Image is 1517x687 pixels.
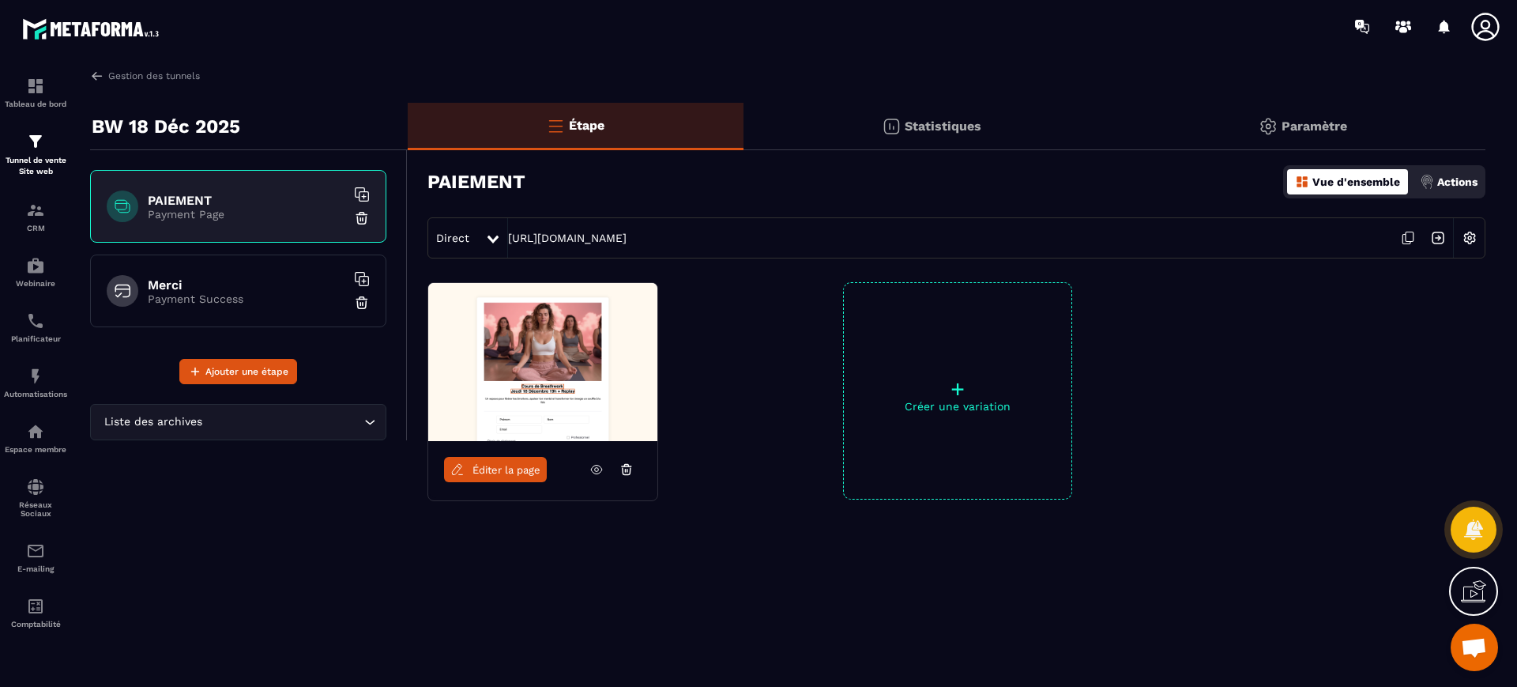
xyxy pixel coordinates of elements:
a: automationsautomationsWebinaire [4,244,67,300]
img: automations [26,422,45,441]
span: Éditer la page [472,464,540,476]
button: Ajouter une étape [179,359,297,384]
img: automations [26,256,45,275]
img: bars-o.4a397970.svg [546,116,565,135]
img: dashboard-orange.40269519.svg [1295,175,1309,189]
a: emailemailE-mailing [4,530,67,585]
p: Créer une variation [844,400,1071,413]
p: Planificateur [4,334,67,343]
p: Payment Page [148,208,345,221]
img: formation [26,132,45,151]
p: Tunnel de vente Site web [4,155,67,177]
input: Search for option [205,413,360,431]
a: Éditer la page [444,457,547,482]
p: Tableau de bord [4,100,67,108]
a: automationsautomationsAutomatisations [4,355,67,410]
span: Liste des archives [100,413,205,431]
span: Direct [436,232,469,244]
p: Comptabilité [4,620,67,628]
a: formationformationTunnel de vente Site web [4,120,67,189]
p: BW 18 Déc 2025 [92,111,240,142]
p: Statistiques [905,119,981,134]
img: trash [354,295,370,311]
div: Ouvrir le chat [1451,624,1498,671]
img: arrow-next.bcc2205e.svg [1423,223,1453,253]
img: social-network [26,478,45,496]
h3: PAIEMENT [427,171,525,193]
a: accountantaccountantComptabilité [4,585,67,640]
img: formation [26,77,45,96]
img: setting-gr.5f69749f.svg [1259,117,1278,136]
p: E-mailing [4,564,67,573]
h6: Merci [148,277,345,293]
a: formationformationCRM [4,189,67,244]
p: CRM [4,224,67,232]
p: Paramètre [1282,119,1347,134]
img: stats.20deebd0.svg [882,117,901,136]
a: automationsautomationsEspace membre [4,410,67,466]
img: arrow [90,69,104,83]
img: accountant [26,597,45,616]
p: Payment Success [148,293,345,305]
p: Espace membre [4,445,67,454]
img: actions.d6e523a2.png [1420,175,1434,189]
h6: PAIEMENT [148,193,345,208]
p: + [844,378,1071,400]
a: formationformationTableau de bord [4,65,67,120]
p: Actions [1437,176,1477,188]
p: Étape [569,118,604,133]
p: Réseaux Sociaux [4,500,67,518]
img: image [428,283,657,441]
img: email [26,542,45,561]
p: Vue d'ensemble [1312,176,1400,188]
img: trash [354,210,370,226]
img: setting-w.858f3a88.svg [1455,223,1485,253]
a: [URL][DOMAIN_NAME] [508,232,627,244]
p: Webinaire [4,279,67,288]
img: automations [26,367,45,386]
span: Ajouter une étape [205,364,288,379]
div: Search for option [90,404,386,440]
img: logo [22,14,164,43]
img: formation [26,201,45,220]
img: scheduler [26,311,45,330]
a: social-networksocial-networkRéseaux Sociaux [4,466,67,530]
p: Automatisations [4,390,67,398]
a: schedulerschedulerPlanificateur [4,300,67,355]
a: Gestion des tunnels [90,69,200,83]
